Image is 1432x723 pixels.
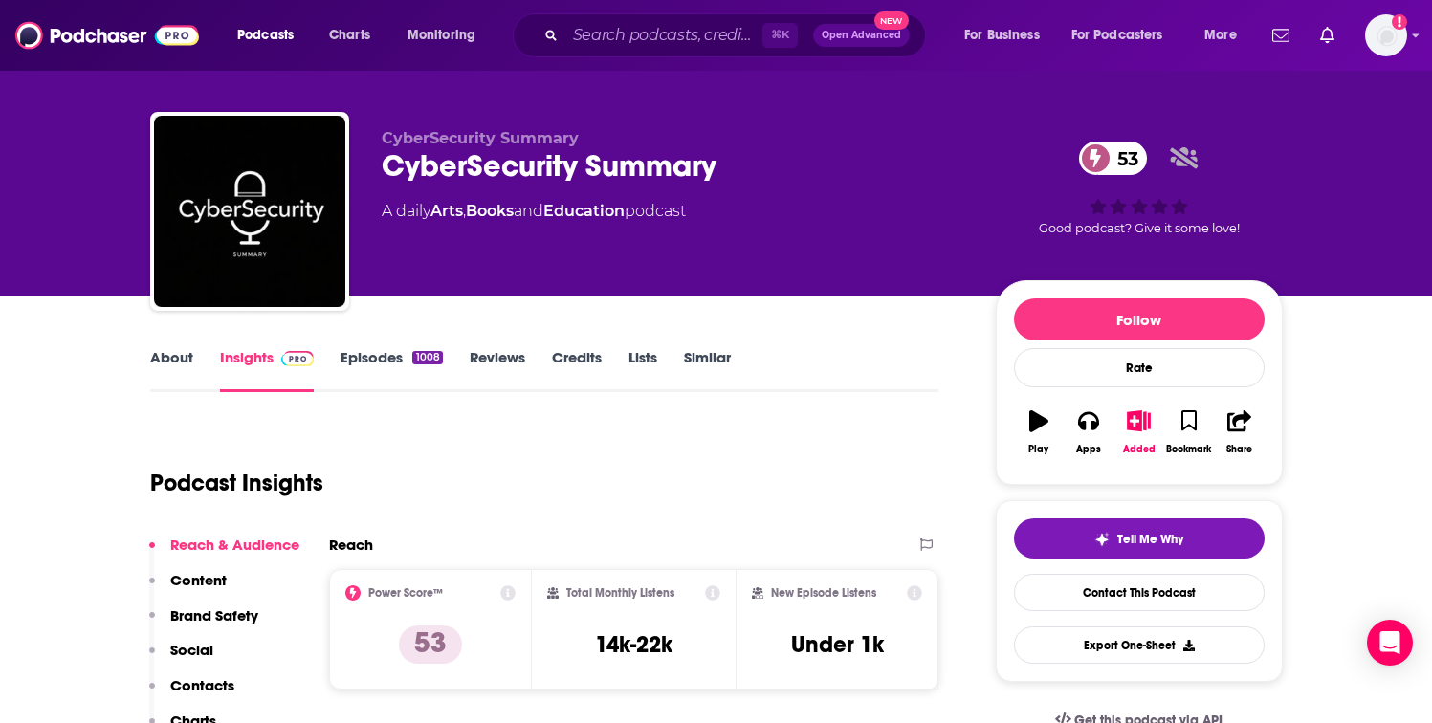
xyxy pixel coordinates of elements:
p: Contacts [170,676,234,694]
button: Contacts [149,676,234,712]
a: Show notifications dropdown [1265,19,1297,52]
input: Search podcasts, credits, & more... [565,20,762,51]
p: Content [170,571,227,589]
span: 53 [1098,142,1148,175]
a: About [150,348,193,392]
button: Brand Safety [149,606,258,642]
svg: Add a profile image [1392,14,1407,30]
h3: 14k-22k [595,630,672,659]
div: Bookmark [1166,444,1211,455]
span: CyberSecurity Summary [382,129,579,147]
h2: Power Score™ [368,586,443,600]
img: User Profile [1365,14,1407,56]
span: New [874,11,909,30]
div: Open Intercom Messenger [1367,620,1413,666]
button: Share [1214,398,1264,467]
img: Podchaser Pro [281,351,315,366]
a: Charts [317,20,382,51]
div: A daily podcast [382,200,686,223]
a: Contact This Podcast [1014,574,1265,611]
span: Charts [329,22,370,49]
img: Podchaser - Follow, Share and Rate Podcasts [15,17,199,54]
button: Apps [1064,398,1113,467]
h2: Reach [329,536,373,554]
button: open menu [1191,20,1261,51]
p: 53 [399,625,462,664]
a: Reviews [470,348,525,392]
span: Monitoring [408,22,475,49]
button: Social [149,641,213,676]
a: Books [466,202,514,220]
span: Logged in as mckenziesemrau [1365,14,1407,56]
span: Podcasts [237,22,294,49]
h2: Total Monthly Listens [566,586,674,600]
a: Lists [628,348,657,392]
button: Export One-Sheet [1014,626,1265,664]
button: Reach & Audience [149,536,299,571]
a: Show notifications dropdown [1312,19,1342,52]
h3: Under 1k [791,630,884,659]
p: Reach & Audience [170,536,299,554]
span: Tell Me Why [1117,532,1183,547]
div: Share [1226,444,1252,455]
a: Episodes1008 [341,348,442,392]
button: Bookmark [1164,398,1214,467]
a: Arts [430,202,463,220]
a: InsightsPodchaser Pro [220,348,315,392]
span: Good podcast? Give it some love! [1039,221,1240,235]
button: Follow [1014,298,1265,340]
span: For Podcasters [1071,22,1163,49]
button: Added [1113,398,1163,467]
span: ⌘ K [762,23,798,48]
button: open menu [951,20,1064,51]
button: Content [149,571,227,606]
div: 53Good podcast? Give it some love! [996,129,1283,248]
a: Credits [552,348,602,392]
span: and [514,202,543,220]
button: tell me why sparkleTell Me Why [1014,518,1265,559]
span: More [1204,22,1237,49]
div: Rate [1014,348,1265,387]
button: Play [1014,398,1064,467]
a: Education [543,202,625,220]
h2: New Episode Listens [771,586,876,600]
div: Added [1123,444,1156,455]
button: open menu [224,20,319,51]
span: For Business [964,22,1040,49]
button: Show profile menu [1365,14,1407,56]
a: Similar [684,348,731,392]
img: CyberSecurity Summary [154,116,345,307]
span: Open Advanced [822,31,901,40]
a: 53 [1079,142,1148,175]
div: Play [1028,444,1048,455]
div: Apps [1076,444,1101,455]
button: open menu [394,20,500,51]
img: tell me why sparkle [1094,532,1110,547]
div: 1008 [412,351,442,364]
span: , [463,202,466,220]
p: Social [170,641,213,659]
h1: Podcast Insights [150,469,323,497]
button: open menu [1059,20,1191,51]
p: Brand Safety [170,606,258,624]
button: Open AdvancedNew [813,24,910,47]
div: Search podcasts, credits, & more... [531,13,944,57]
